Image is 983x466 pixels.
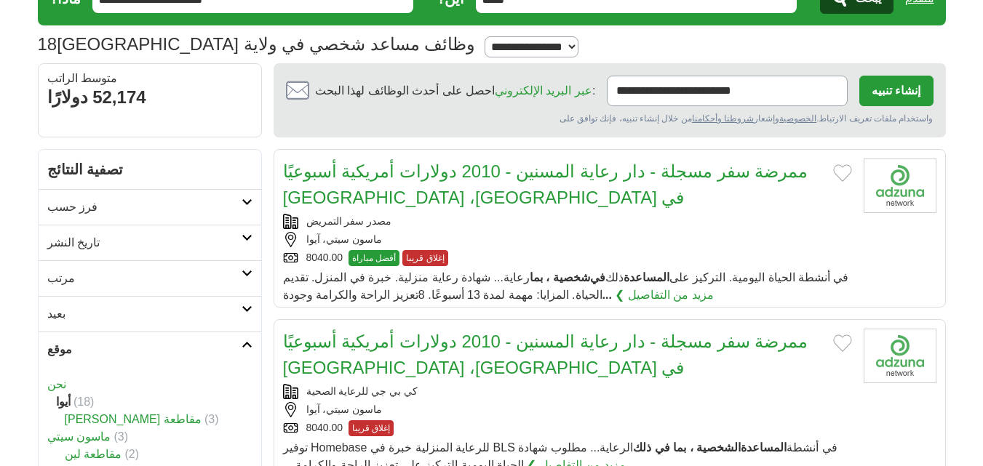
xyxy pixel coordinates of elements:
[605,271,624,284] font: ذلك
[73,395,94,408] font: (18)
[560,113,692,124] font: من خلال إنشاء تنبيه، فإنك توافق على
[590,271,605,284] font: في
[864,329,936,383] img: شعار الشركة
[204,413,219,425] font: (3)
[741,441,787,454] font: المساعدة
[872,84,920,97] font: إنشاء تنبيه
[602,289,612,301] font: ...
[47,272,75,284] font: مرتب
[56,395,71,408] font: أيوا
[406,253,444,263] font: إغلاق قريبا
[283,161,808,207] a: ممرضة سفر مسجلة - دار رعاية المسنين - 2010 دولارات أمريكية أسبوعيًا في [GEOGRAPHIC_DATA]، [GEOGRA...
[600,441,633,454] font: الرعاية
[352,253,396,263] font: أفضل مباراة
[38,34,57,54] font: 18
[47,161,124,177] font: تصفية النتائج
[624,271,669,284] font: المساعدة
[592,84,595,97] font: :
[306,403,383,415] font: ماسون سيتي، آيوا
[615,289,713,301] font: مزيد من التفاصيل ❯
[47,308,65,320] font: بعيد
[124,448,139,460] font: (2)
[859,76,933,106] button: إنشاء تنبيه
[47,343,72,355] font: موقع
[47,378,66,390] a: نحن
[39,332,261,367] a: موقع
[306,215,392,227] font: مصدر سفر التمريض
[633,441,741,454] font: الشخصية ، بما في ذلك
[864,158,936,213] img: شعار الشركة
[65,413,202,425] a: مقاطعة [PERSON_NAME]
[283,271,504,284] font: ... شهادة رعاية منزلية. خبرة في المنزل. تقديم
[306,422,343,433] font: 8040.00
[530,271,590,284] font: شخصية ، بما
[47,87,146,107] font: 52,174 دولارًا
[39,296,261,332] a: بعيد
[65,448,122,460] a: مقاطعة لين
[833,334,852,352] button: أضف إلى الوظائف المفضلة
[833,164,852,182] button: أضف إلى الوظائف المفضلة
[39,189,261,225] a: فرز حسب
[283,441,600,454] font: ... مطلوب شهادة BLS للرعاية المنزلية خبرة في Homebase توفير
[114,430,128,443] font: (3)
[779,113,816,124] a: الخصوصية
[504,271,530,284] font: رعاية
[306,385,418,397] font: كي بي جي للرعاية الصحية
[306,252,343,263] font: 8040.00
[495,84,592,97] a: عبر البريد الإلكتروني
[47,201,97,213] font: فرز حسب
[57,34,475,54] font: وظائف مساعد شخصي في ولاية [GEOGRAPHIC_DATA]
[692,113,754,124] a: شروطنا وأحكامنا
[47,236,100,249] font: تاريخ النشر
[47,430,111,443] a: ماسون سيتي
[47,72,117,84] font: متوسط ​​الراتب
[352,423,390,433] font: إغلاق قريبا
[418,289,602,301] font: الحياة. المزايا: مهمة لمدة 13 أسبوعًا. 8
[283,332,808,377] a: ممرضة سفر مسجلة - دار رعاية المسنين - 2010 دولارات أمريكية أسبوعيًا في [GEOGRAPHIC_DATA]، [GEOGRA...
[816,113,933,124] font: واستخدام ملفات تعريف الارتباط.
[39,225,261,260] a: تاريخ النشر
[315,84,495,97] font: احصل على أحدث الوظائف لهذا البحث
[754,113,779,124] font: وإشعار
[306,233,383,245] font: ماسون سيتي، آيوا
[615,286,713,304] a: مزيد من التفاصيل ❯
[39,260,261,296] a: مرتب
